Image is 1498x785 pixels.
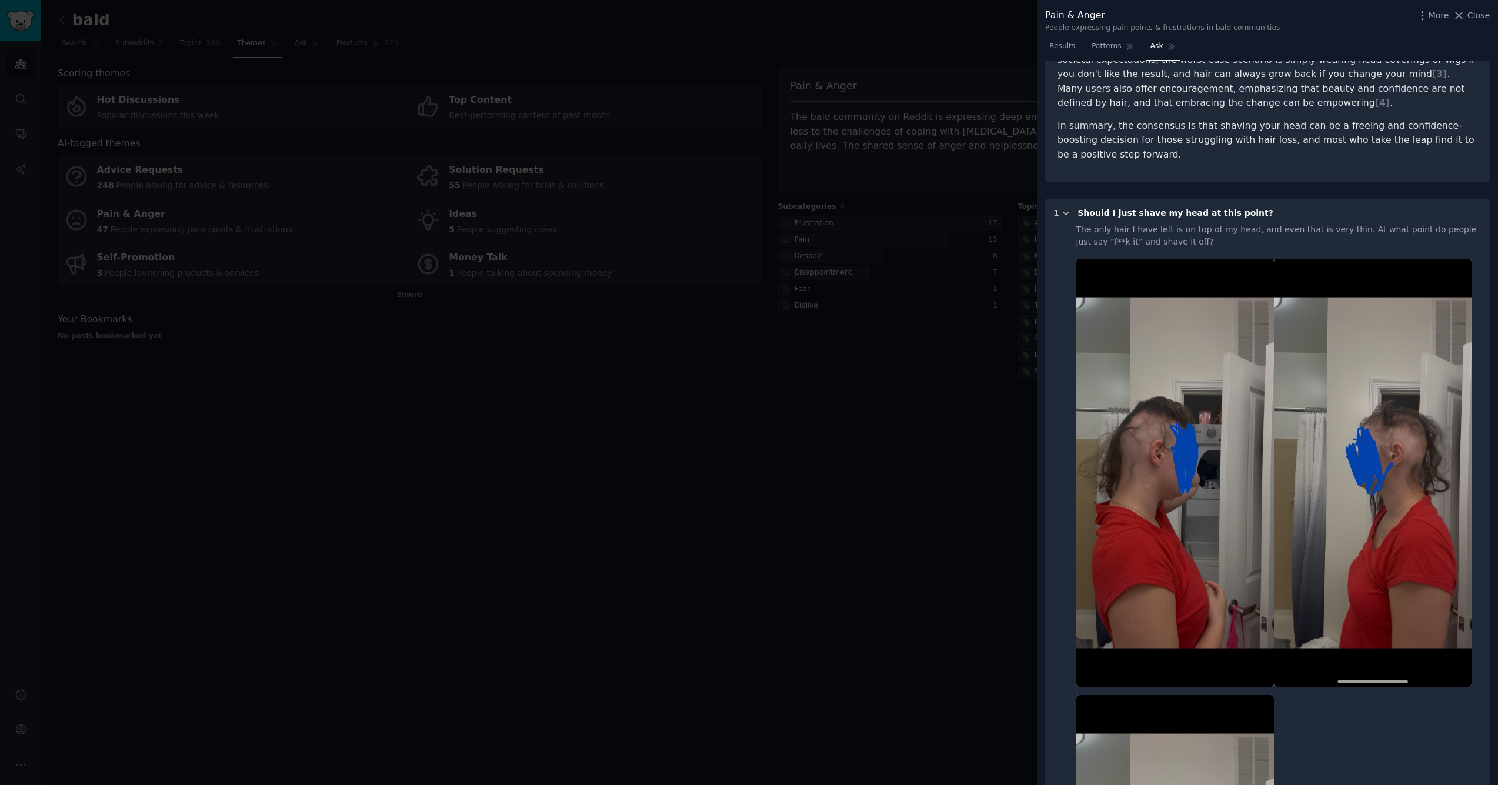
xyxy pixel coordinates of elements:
[1432,68,1447,79] span: [ 3 ]
[1045,23,1280,34] div: People expressing pain points & frustrations in bald communities
[1045,37,1079,61] a: Results
[1092,41,1121,52] span: Patterns
[1467,9,1490,22] span: Close
[1049,41,1075,52] span: Results
[1416,9,1449,22] button: More
[1077,208,1273,218] span: Should I just shave my head at this point?
[1087,37,1137,61] a: Patterns
[1076,223,1482,248] div: The only hair I have left is on top of my head, and even that is very thin. At what point do peop...
[1053,207,1059,219] div: 1
[1429,9,1449,22] span: More
[1150,41,1163,52] span: Ask
[1057,38,1477,111] p: Others point out that while the choice is personal and can be harder for women due to societal ex...
[1045,8,1280,23] div: Pain & Anger
[1146,37,1180,61] a: Ask
[1274,259,1472,687] img: Should I just shave my head at this point?
[1057,119,1477,162] p: In summary, the consensus is that shaving your head can be a freeing and confidence-boosting deci...
[1076,259,1274,687] img: Should I just shave my head at this point?
[1375,97,1390,108] span: [ 4 ]
[1453,9,1490,22] button: Close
